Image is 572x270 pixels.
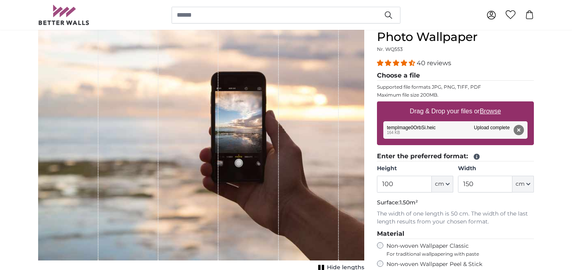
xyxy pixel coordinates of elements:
[377,59,417,67] span: 4.38 stars
[377,46,403,52] span: Nr. WQ553
[38,5,90,25] img: Betterwalls
[377,92,534,98] p: Maximum file size 200MB.
[435,180,444,188] span: cm
[377,229,534,239] legend: Material
[407,103,504,119] label: Drag & Drop your files or
[512,176,534,192] button: cm
[458,165,534,173] label: Width
[417,59,451,67] span: 40 reviews
[386,242,534,257] label: Non-woven Wallpaper Classic
[386,251,534,257] span: For traditional wallpapering with paste
[480,108,501,115] u: Browse
[516,180,525,188] span: cm
[377,84,534,90] p: Supported file formats JPG, PNG, TIFF, PDF
[377,71,534,81] legend: Choose a file
[432,176,453,192] button: cm
[377,210,534,226] p: The width of one length is 50 cm. The width of the last length results from your chosen format.
[377,199,534,207] p: Surface:
[400,199,418,206] span: 1.50m²
[377,152,534,161] legend: Enter the preferred format:
[377,165,453,173] label: Height
[377,16,534,44] h1: Personalised Wall Mural Photo Wallpaper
